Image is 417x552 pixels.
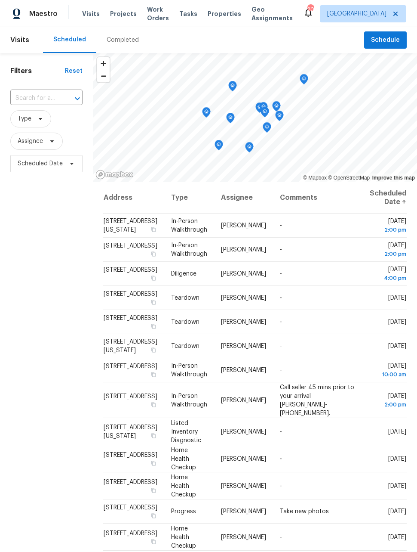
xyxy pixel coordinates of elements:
button: Copy Address [150,274,157,282]
span: Progress [171,509,196,515]
div: 20 [307,5,313,14]
button: Copy Address [150,459,157,467]
span: [PERSON_NAME] [221,319,266,325]
span: Teardown [171,319,199,325]
span: Teardown [171,343,199,349]
th: Address [103,182,164,214]
th: Comments [273,182,363,214]
div: Map marker [272,101,281,115]
div: Reset [65,67,83,75]
span: Properties [208,9,241,18]
a: OpenStreetMap [328,175,370,181]
span: [STREET_ADDRESS] [104,393,157,399]
button: Copy Address [150,226,157,233]
div: Map marker [275,111,284,124]
span: - [280,367,282,373]
span: Visits [82,9,100,18]
span: [DATE] [388,509,406,515]
span: Take new photos [280,509,329,515]
div: Map marker [263,122,271,136]
div: 10:00 am [370,370,406,379]
span: In-Person Walkthrough [171,363,207,378]
span: [STREET_ADDRESS] [104,363,157,369]
span: [DATE] [370,242,406,258]
button: Copy Address [150,371,157,378]
span: - [280,295,282,301]
span: [DATE] [388,428,406,434]
span: [DATE] [370,393,406,409]
div: Map marker [261,107,269,120]
div: Map marker [228,81,237,94]
button: Copy Address [150,323,157,330]
span: - [280,428,282,434]
span: [PERSON_NAME] [221,247,266,253]
button: Zoom out [97,70,110,82]
span: - [280,271,282,277]
span: [DATE] [388,295,406,301]
span: [STREET_ADDRESS][US_STATE] [104,339,157,354]
span: [STREET_ADDRESS][US_STATE] [104,218,157,233]
span: Projects [110,9,137,18]
span: [PERSON_NAME] [221,223,266,229]
span: [STREET_ADDRESS] [104,479,157,485]
span: [STREET_ADDRESS][US_STATE] [104,424,157,439]
span: Maestro [29,9,58,18]
span: [PERSON_NAME] [221,428,266,434]
input: Search for an address... [10,92,58,105]
span: [DATE] [370,218,406,234]
span: [PERSON_NAME] [221,271,266,277]
span: Teardown [171,295,199,301]
span: [DATE] [388,343,406,349]
div: Map marker [259,102,268,115]
span: [STREET_ADDRESS] [104,452,157,458]
span: Geo Assignments [251,5,293,22]
span: [STREET_ADDRESS] [104,505,157,511]
button: Copy Address [150,250,157,258]
div: Map marker [255,102,264,116]
span: [PERSON_NAME] [221,456,266,462]
span: Assignee [18,137,43,146]
span: Scheduled Date [18,159,63,168]
span: [PERSON_NAME] [221,343,266,349]
span: Schedule [371,35,400,46]
a: Mapbox homepage [95,170,133,180]
span: Tasks [179,11,197,17]
span: - [280,534,282,540]
button: Copy Address [150,346,157,354]
a: Improve this map [372,175,415,181]
span: Home Health Checkup [171,474,196,497]
span: [STREET_ADDRESS] [104,267,157,273]
button: Copy Address [150,512,157,520]
button: Copy Address [150,537,157,545]
button: Zoom in [97,57,110,70]
span: In-Person Walkthrough [171,393,207,407]
div: Completed [107,36,139,44]
button: Schedule [364,31,407,49]
span: Visits [10,31,29,50]
button: Copy Address [150,431,157,439]
span: Home Health Checkup [171,525,196,549]
span: Diligence [171,271,196,277]
div: Map marker [300,74,308,87]
th: Scheduled Date ↑ [363,182,407,214]
div: 2:00 pm [370,250,406,258]
span: [DATE] [370,363,406,379]
span: In-Person Walkthrough [171,242,207,257]
div: Scheduled [53,35,86,44]
span: - [280,247,282,253]
span: Listed Inventory Diagnostic [171,420,201,443]
div: Map marker [215,140,223,153]
span: [PERSON_NAME] [221,397,266,403]
div: 2:00 pm [370,400,406,409]
span: [PERSON_NAME] [221,367,266,373]
span: - [280,223,282,229]
span: Type [18,115,31,123]
span: - [280,456,282,462]
span: [DATE] [370,267,406,282]
span: In-Person Walkthrough [171,218,207,233]
span: - [280,319,282,325]
div: Map marker [226,113,235,126]
span: [STREET_ADDRESS] [104,291,157,297]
